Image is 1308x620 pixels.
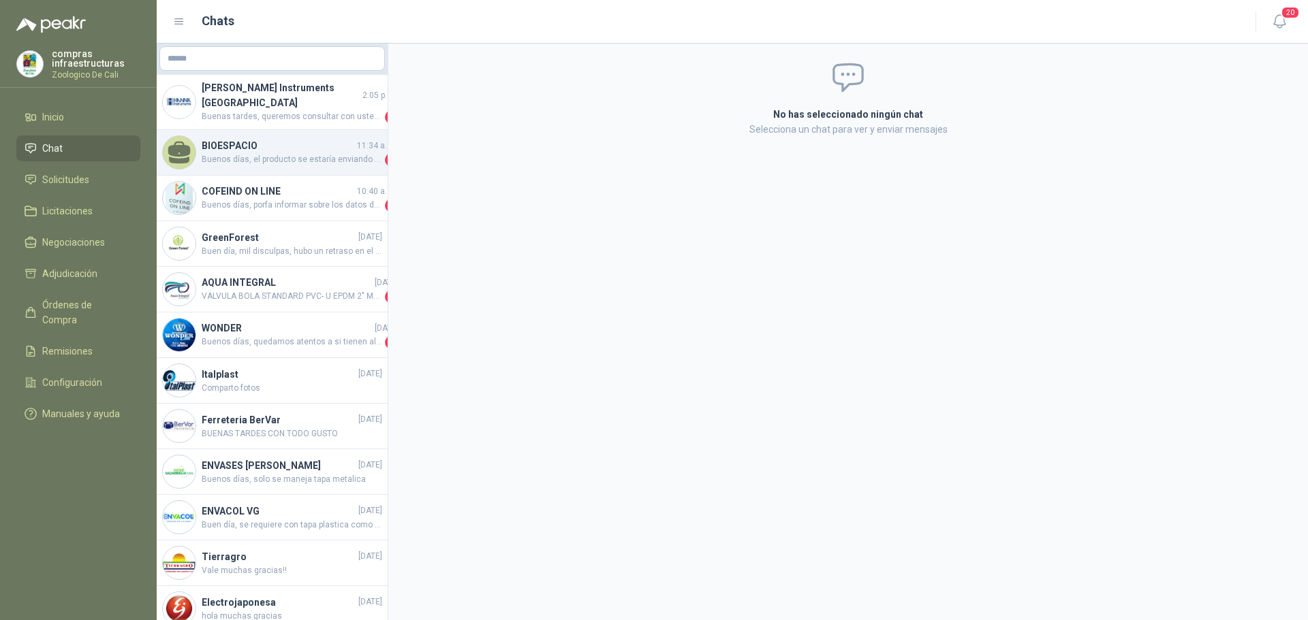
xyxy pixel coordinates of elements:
[358,231,382,244] span: [DATE]
[202,412,356,427] h4: Ferreteria BerVar
[163,182,196,214] img: Company Logo
[163,501,196,534] img: Company Logo
[163,410,196,442] img: Company Logo
[357,140,399,152] span: 11:34 a. m.
[157,404,388,449] a: Company LogoFerreteria BerVar[DATE]BUENAS TARDES CON TODO GUSTO
[1281,6,1300,19] span: 20
[202,595,356,610] h4: Electrojaponesa
[202,336,382,349] span: Buenos días, quedamos atentos a si tienen alguna duda adicional
[157,267,388,312] a: Company LogoAQUA INTEGRAL[DATE]VALVULA BOLA STANDARD PVC- U EPDM 2" MA - REF. 36526 LASTIMOSAMENT...
[358,550,382,563] span: [DATE]
[375,276,399,289] span: [DATE]
[157,75,388,130] a: Company Logo[PERSON_NAME] Instruments [GEOGRAPHIC_DATA]2:05 p. m.Buenas tardes, queremos consulta...
[202,80,360,110] h4: [PERSON_NAME] Instruments [GEOGRAPHIC_DATA]
[358,368,382,380] span: [DATE]
[42,172,89,187] span: Solicitudes
[157,130,388,176] a: BIOESPACIO11:34 a. m.Buenos días, el producto se estaría enviando [DATE], les estaría llegando es...
[157,176,388,221] a: Company LogoCOFEIND ON LINE10:40 a. m.Buenos días, porfa informar sobre los datos de envio y cuan...
[385,336,399,349] span: 1
[16,198,140,224] a: Licitaciones
[202,184,354,199] h4: COFEIND ON LINE
[202,230,356,245] h4: GreenForest
[16,370,140,395] a: Configuración
[202,153,382,167] span: Buenos días, el producto se estaría enviando [DATE], les estaría llegando esta semana.
[157,358,388,404] a: Company LogoItalplast[DATE]Comparto fotos
[17,51,43,77] img: Company Logo
[16,401,140,427] a: Manuales y ayuda
[42,406,120,421] span: Manuales y ayuda
[202,138,354,153] h4: BIOESPACIO
[163,319,196,351] img: Company Logo
[157,540,388,586] a: Company LogoTierragro[DATE]Vale muchas gracias!!
[16,135,140,161] a: Chat
[202,458,356,473] h4: ENVASES [PERSON_NAME]
[42,375,102,390] span: Configuración
[163,86,196,118] img: Company Logo
[16,229,140,255] a: Negociaciones
[52,49,140,68] p: compras infraestructuras
[16,167,140,193] a: Solicitudes
[610,122,1086,137] p: Selecciona un chat para ver y enviar mensajes
[202,382,382,395] span: Comparto fotos
[42,344,93,359] span: Remisiones
[163,455,196,488] img: Company Logo
[202,275,372,290] h4: AQUA INTEGRAL
[202,290,382,304] span: VALVULA BOLA STANDARD PVC- U EPDM 2" MA - REF. 36526 LASTIMOSAMENTE, NO MANEJAMOS FT DDE ACCESORIOS.
[42,141,63,156] span: Chat
[42,266,97,281] span: Adjudicación
[42,235,105,250] span: Negociaciones
[202,519,382,532] span: Buen día, se requiere con tapa plastica como la imagen indicada asociada, viene con tapa plastica?
[202,110,382,124] span: Buenas tardes, queremos consultar con ustedes si van adquirir el medidor, esta semana tenemos una...
[385,153,399,167] span: 1
[163,227,196,260] img: Company Logo
[42,203,93,218] span: Licitaciones
[385,199,399,212] span: 1
[202,367,356,382] h4: Italplast
[157,495,388,540] a: Company LogoENVACOL VG[DATE]Buen día, se requiere con tapa plastica como la imagen indicada asoci...
[358,413,382,426] span: [DATE]
[163,364,196,397] img: Company Logo
[52,71,140,79] p: Zoologico De Cali
[157,221,388,267] a: Company LogoGreenForest[DATE]Buen día, mil disculpas, hubo un retraso en el stock, pero el día de...
[1267,10,1292,34] button: 20
[202,245,382,258] span: Buen día, mil disculpas, hubo un retraso en el stock, pero el día de ayer se despachó el producto...
[42,110,64,125] span: Inicio
[157,312,388,358] a: Company LogoWONDER[DATE]Buenos días, quedamos atentos a si tienen alguna duda adicional1
[357,185,399,198] span: 10:40 a. m.
[202,12,234,31] h1: Chats
[358,459,382,472] span: [DATE]
[202,473,382,486] span: Buenos días, solo se maneja tapa metalica
[16,16,86,33] img: Logo peakr
[16,104,140,130] a: Inicio
[385,290,399,304] span: 1
[202,504,356,519] h4: ENVACOL VG
[202,427,382,440] span: BUENAS TARDES CON TODO GUSTO
[358,595,382,608] span: [DATE]
[202,199,382,212] span: Buenos días, porfa informar sobre los datos de envio y cuando llega el producto?
[16,338,140,364] a: Remisiones
[385,110,399,124] span: 1
[163,546,196,579] img: Company Logo
[16,292,140,333] a: Órdenes de Compra
[610,107,1086,122] h2: No has seleccionado ningún chat
[362,89,399,102] span: 2:05 p. m.
[202,564,382,577] span: Vale muchas gracias!!
[202,549,356,564] h4: Tierragro
[157,449,388,495] a: Company LogoENVASES [PERSON_NAME][DATE]Buenos días, solo se maneja tapa metalica
[358,504,382,517] span: [DATE]
[202,321,372,336] h4: WONDER
[16,261,140,287] a: Adjudicación
[42,297,127,327] span: Órdenes de Compra
[375,322,399,335] span: [DATE]
[163,273,196,306] img: Company Logo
